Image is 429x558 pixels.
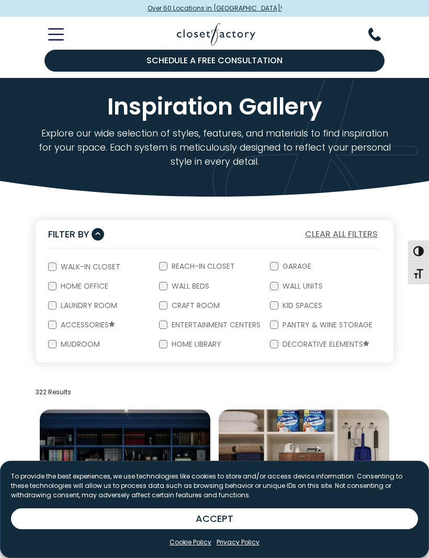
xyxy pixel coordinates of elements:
a: Cookie Policy [170,538,211,547]
label: Craft Room [167,302,222,309]
p: Explore our wide selection of styles, features, and materials to find inspiration for your space.... [36,127,393,168]
label: Walk-In Closet [57,263,122,270]
button: Toggle Font size [408,262,429,284]
button: Toggle High Contrast [408,240,429,262]
p: To provide the best experiences, we use technologies like cookies to store and/or access device i... [11,472,418,500]
label: Wall Beds [167,282,211,290]
label: Wall Units [278,282,325,290]
label: Accessories [57,321,117,329]
a: Privacy Policy [217,538,259,547]
label: Garage [278,263,313,270]
img: Closet Factory Logo [177,23,255,45]
button: Clear All Filters [302,227,381,241]
label: Mudroom [57,340,102,348]
button: Toggle Mobile Menu [36,28,64,41]
label: Decorative Elements [278,340,371,349]
label: Reach-In Closet [167,263,237,270]
h1: Inspiration Gallery [36,95,393,118]
label: Home Library [167,340,223,348]
label: Entertainment Centers [167,321,263,328]
p: 322 Results [36,388,393,397]
label: Kid Spaces [278,302,324,309]
button: Phone Number [368,28,393,41]
label: Home Office [57,282,110,290]
label: Laundry Room [57,302,119,309]
button: ACCEPT [11,508,418,529]
button: Filter By [48,226,104,242]
a: Schedule a Free Consultation [44,50,385,72]
span: Over 60 Locations in [GEOGRAPHIC_DATA]! [148,4,282,13]
label: Pantry & Wine Storage [278,321,375,328]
